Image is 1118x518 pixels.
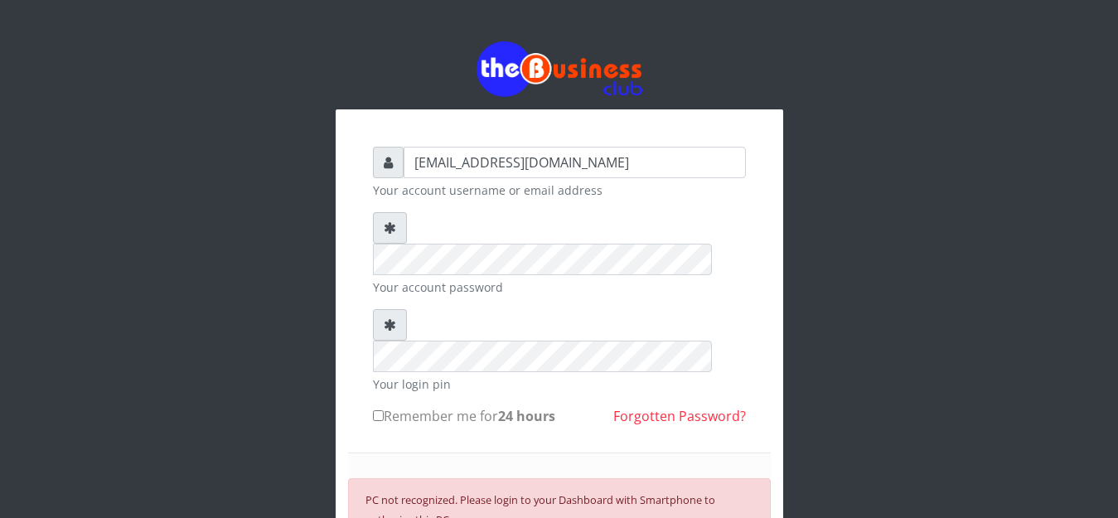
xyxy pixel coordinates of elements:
b: 24 hours [498,407,555,425]
input: Username or email address [404,147,746,178]
small: Your account username or email address [373,182,746,199]
label: Remember me for [373,406,555,426]
small: Your login pin [373,375,746,393]
a: Forgotten Password? [613,407,746,425]
input: Remember me for24 hours [373,410,384,421]
small: Your account password [373,278,746,296]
